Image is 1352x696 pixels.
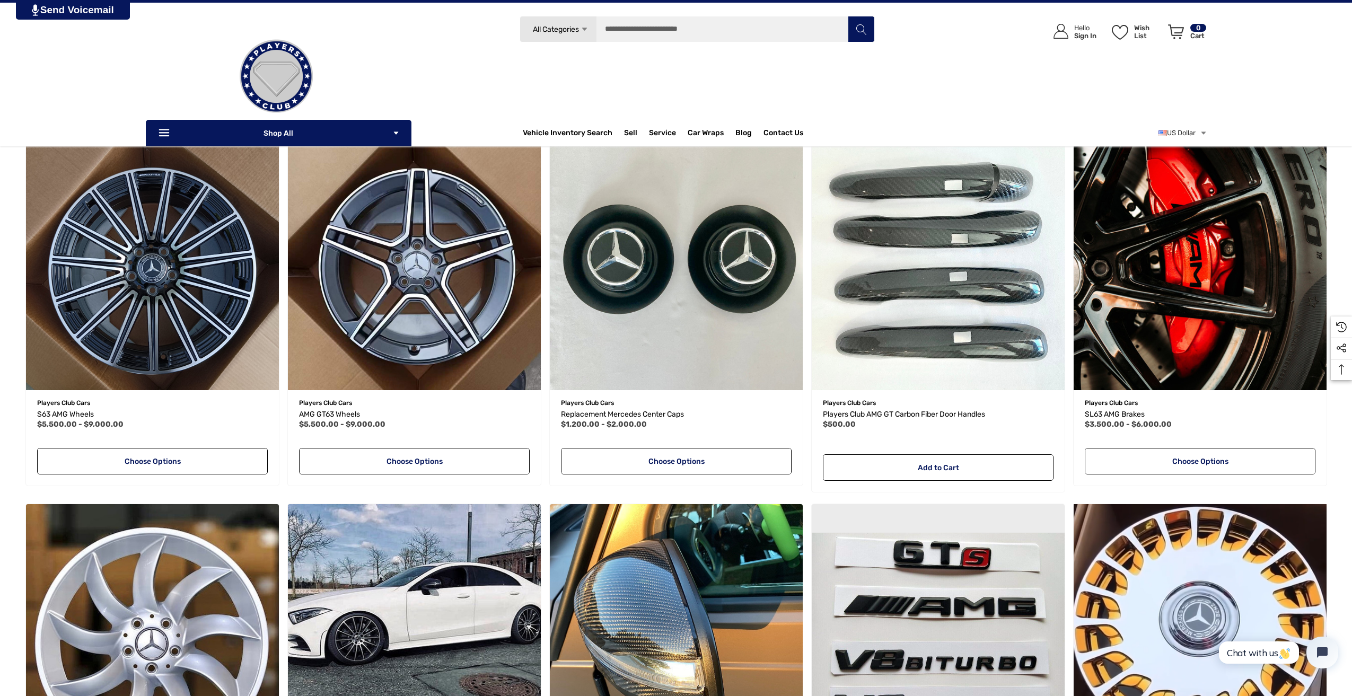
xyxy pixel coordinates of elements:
[823,454,1053,481] a: Add to Cart
[624,128,637,140] span: Sell
[520,16,596,42] a: All Categories Icon Arrow Down Icon Arrow Up
[1336,322,1347,332] svg: Recently Viewed
[688,122,735,144] a: Car Wraps
[1163,13,1207,55] a: Cart with 0 items
[561,420,647,429] span: $1,200.00 - $2,000.00
[392,129,400,137] svg: Icon Arrow Down
[1107,13,1163,50] a: Wish List Wish List
[1336,343,1347,354] svg: Social Media
[848,16,874,42] button: Search
[157,127,173,139] svg: Icon Line
[1085,410,1145,419] span: SL63 AMG Brakes
[532,25,578,34] span: All Categories
[735,128,752,140] a: Blog
[1041,13,1102,50] a: Sign in
[812,137,1065,390] a: Players Club AMG GT Carbon Fiber Door Handles,$500.00
[37,396,268,410] p: Players Club Cars
[1134,24,1162,40] p: Wish List
[1085,448,1315,474] a: Choose Options
[299,410,360,419] span: AMG GT63 Wheels
[1053,24,1068,39] svg: Icon User Account
[37,408,268,421] a: S63 AMG Wheels,Price range from $5,500.00 to $9,000.00
[523,128,612,140] a: Vehicle Inventory Search
[1112,25,1128,40] svg: Wish List
[550,137,803,390] a: Replacement Mercedes Center Caps,Price range from $1,200.00 to $2,000.00
[550,137,803,390] img: Mercedes Center Caps
[1190,24,1206,32] p: 0
[1331,364,1352,375] svg: Top
[1168,24,1184,39] svg: Review Your Cart
[299,396,530,410] p: Players Club Cars
[823,396,1053,410] p: Players Club Cars
[1085,396,1315,410] p: Players Club Cars
[823,408,1053,421] a: Players Club AMG GT Carbon Fiber Door Handles,$500.00
[1074,137,1327,390] a: SL63 AMG Brakes,Price range from $3,500.00 to $6,000.00
[561,396,792,410] p: Players Club Cars
[1074,32,1096,40] p: Sign In
[561,448,792,474] a: Choose Options
[1207,628,1347,677] iframe: Tidio Chat
[1190,32,1206,40] p: Cart
[763,128,803,140] a: Contact Us
[299,420,385,429] span: $5,500.00 - $9,000.00
[1074,24,1096,32] p: Hello
[1085,420,1172,429] span: $3,500.00 - $6,000.00
[1074,137,1327,390] img: SL63 AMG Brakes
[1158,122,1207,144] a: USD
[561,410,684,419] span: Replacement Mercedes Center Caps
[624,122,649,144] a: Sell
[288,137,541,390] img: AMG GT63 Wheels
[688,128,724,140] span: Car Wraps
[299,408,530,421] a: AMG GT63 Wheels,Price range from $5,500.00 to $9,000.00
[26,137,279,390] a: S63 AMG Wheels,Price range from $5,500.00 to $9,000.00
[146,120,411,146] p: Shop All
[823,410,985,419] span: Players Club AMG GT Carbon Fiber Door Handles
[37,420,124,429] span: $5,500.00 - $9,000.00
[812,137,1065,390] img: AMG GT Carbon Fiber Door Handles
[823,420,856,429] span: $500.00
[26,137,279,390] img: S63 AMG Wheels
[581,25,589,33] svg: Icon Arrow Down
[288,137,541,390] a: AMG GT63 Wheels,Price range from $5,500.00 to $9,000.00
[299,448,530,474] a: Choose Options
[649,128,676,140] a: Service
[32,4,39,16] img: PjwhLS0gR2VuZXJhdG9yOiBHcmF2aXQuaW8gLS0+PHN2ZyB4bWxucz0iaHR0cDovL3d3dy53My5vcmcvMjAwMC9zdmciIHhtb...
[223,23,329,129] img: Players Club | Cars For Sale
[1085,408,1315,421] a: SL63 AMG Brakes,Price range from $3,500.00 to $6,000.00
[37,410,94,419] span: S63 AMG Wheels
[37,448,268,474] a: Choose Options
[561,408,792,421] a: Replacement Mercedes Center Caps,Price range from $1,200.00 to $2,000.00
